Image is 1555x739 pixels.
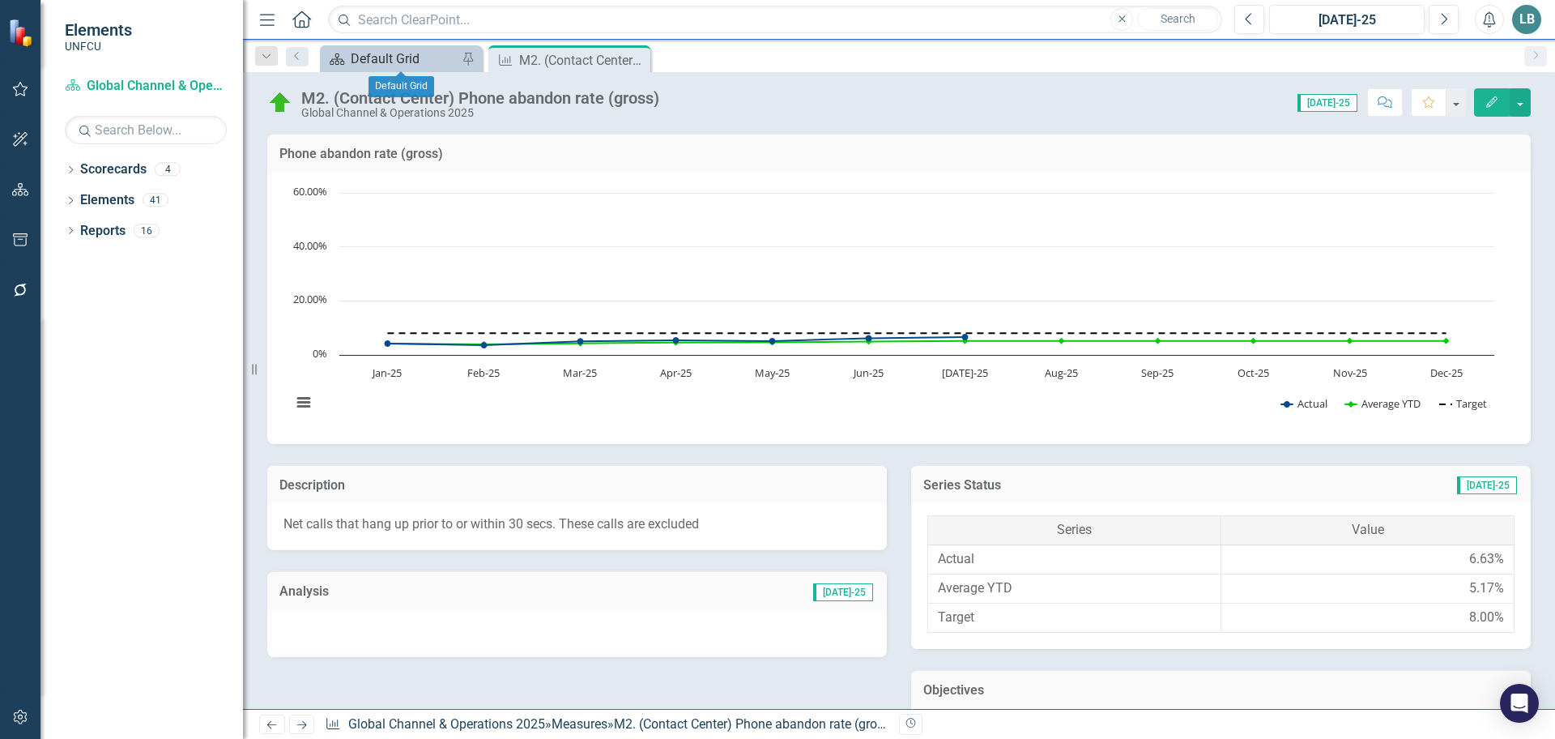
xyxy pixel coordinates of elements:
text: [DATE]-25 [942,365,988,380]
button: Show Actual [1281,396,1327,411]
text: Jun-25 [852,365,884,380]
text: Dec-25 [1430,365,1463,380]
path: Jul-25, 6.63. Actual. [962,333,969,340]
div: Open Intercom Messenger [1500,684,1539,723]
td: Target [928,603,1221,632]
text: May-25 [755,365,790,380]
text: Nov-25 [1333,365,1367,380]
input: Search Below... [65,116,227,144]
text: Apr-25 [660,365,692,380]
text: 20.00% [293,292,327,306]
path: Nov-25, 5.16714285. Average YTD. [1347,337,1353,344]
h3: Series Status [923,478,1255,493]
path: Feb-25, 3.59. Actual. [481,342,488,348]
img: On Target [267,90,293,116]
text: Oct-25 [1238,365,1269,380]
path: Jan-25, 4.19. Actual. [385,340,391,347]
path: Jun-25, 6.17. Actual. [866,335,872,341]
a: Scorecards [80,160,147,179]
button: LB [1512,5,1541,34]
h3: Description [279,478,875,493]
div: 8.00% [1469,609,1504,627]
div: 6.63% [1469,550,1504,569]
path: May-25, 5.11. Actual. [769,338,776,344]
input: Search ClearPoint... [328,6,1222,34]
th: Series [928,516,1221,545]
div: » » [325,716,887,734]
div: 5.17% [1469,579,1504,598]
span: Search [1161,12,1195,25]
button: Show Average YTD [1345,396,1422,411]
svg: Interactive chart [283,185,1502,428]
path: Oct-25, 5.16714285. Average YTD. [1250,337,1257,344]
div: Chart. Highcharts interactive chart. [283,185,1515,428]
div: M2. (Contact Center) Phone abandon rate (gross) [301,89,659,107]
img: ClearPoint Strategy [8,19,36,47]
text: Mar-25 [563,365,597,380]
button: View chart menu, Chart [292,391,315,414]
th: Value [1221,516,1515,545]
div: 4 [155,163,181,177]
div: Global Channel & Operations 2025 [301,107,659,119]
h3: Phone abandon rate (gross) [279,147,1519,161]
div: M2. (Contact Center) Phone abandon rate (gross) [614,716,895,732]
a: Elements [80,191,134,210]
button: Search [1137,8,1218,31]
button: [DATE]-25 [1269,5,1425,34]
small: UNFCU [65,40,132,53]
path: Apr-25, 5.43. Actual. [673,336,680,343]
div: 16 [134,224,160,237]
div: [DATE]-25 [1275,11,1419,30]
path: Dec-25, 5.16714285. Average YTD. [1443,337,1450,344]
path: Aug-25, 5.16714285. Average YTD. [1059,337,1065,344]
a: Default Grid [324,49,458,69]
button: Show Target [1439,396,1488,411]
a: Measures [552,716,607,732]
span: [DATE]-25 [1297,94,1357,112]
text: Feb-25 [467,365,500,380]
div: M2. (Contact Center) Phone abandon rate (gross) [519,50,646,70]
text: 60.00% [293,184,327,199]
text: Jan-25 [371,365,402,380]
path: Mar-25, 5.05. Actual. [577,338,584,344]
text: 40.00% [293,238,327,253]
h3: Analysis [279,584,544,599]
p: Net calls that hang up prior to or within 30 secs. These calls are excluded [283,515,871,534]
g: Actual, line 1 of 3 with 12 data points. [385,333,969,348]
g: Target, line 3 of 3 with 12 data points. [385,330,1450,336]
div: 41 [143,194,168,207]
text: 0% [313,346,327,361]
span: Elements [65,20,132,40]
a: Global Channel & Operations 2025 [65,77,227,96]
text: Aug-25 [1045,365,1078,380]
td: Actual [928,545,1221,575]
path: Sep-25, 5.16714285. Average YTD. [1155,337,1161,344]
span: [DATE]-25 [1457,476,1517,494]
h3: Objectives [923,683,1519,698]
a: Global Channel & Operations 2025 [348,716,545,732]
td: Average YTD [928,574,1221,603]
a: Reports [80,222,126,241]
text: Sep-25 [1141,365,1174,380]
div: Default Grid [351,49,458,69]
div: Default Grid [369,76,434,97]
span: [DATE]-25 [813,583,873,601]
